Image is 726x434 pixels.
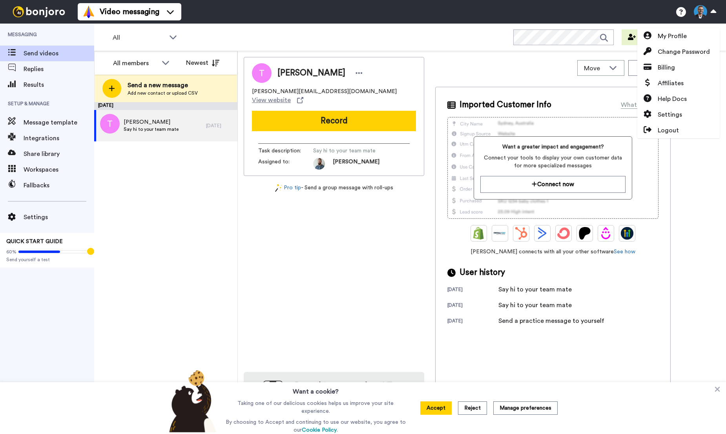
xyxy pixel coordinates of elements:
[557,227,570,240] img: ConvertKit
[293,382,339,396] h3: Want a cookie?
[24,80,94,90] span: Results
[447,248,659,256] span: [PERSON_NAME] connects with all your other software
[124,118,179,126] span: [PERSON_NAME]
[658,31,687,41] span: My Profile
[275,184,301,192] a: Pro tip
[313,158,325,170] img: ACg8ocJrvEgn-241N-YJ7t9mfS3cHG5h7CmSRYUBOFsDMdRVtQ=s96-c
[658,63,675,72] span: Billing
[480,154,625,170] span: Connect your tools to display your own customer data for more specialized messages
[6,256,88,263] span: Send yourself a test
[252,111,416,131] button: Record
[621,227,633,240] img: GoHighLevel
[100,114,120,134] img: t.png
[622,29,660,45] button: Invite
[536,227,549,240] img: ActiveCampaign
[224,399,408,415] p: Taking one of our delicious cookies helps us improve your site experience.
[458,401,487,415] button: Reject
[302,427,337,433] a: Cookie Policy
[493,401,558,415] button: Manage preferences
[515,227,527,240] img: Hubspot
[333,158,379,170] span: [PERSON_NAME]
[658,110,682,119] span: Settings
[313,147,388,155] span: Say hi to your team mate
[6,239,63,244] span: QUICK START GUIDE
[24,212,94,222] span: Settings
[82,5,95,18] img: vm-color.svg
[447,286,498,294] div: [DATE]
[498,316,604,326] div: Send a practice message to yourself
[637,123,720,138] a: Logout
[480,143,625,151] span: Want a greater impact and engagement?
[277,67,345,79] span: [PERSON_NAME]
[24,64,94,74] span: Replies
[206,123,233,129] div: [DATE]
[180,55,225,71] button: Newest
[275,184,282,192] img: magic-wand.svg
[113,33,165,42] span: All
[637,44,720,60] a: Change Password
[100,6,159,17] span: Video messaging
[584,64,605,73] span: Move
[291,380,416,402] h4: Record from your phone! Try our app [DATE]
[224,418,408,434] p: By choosing to Accept and continuing to use our website, you agree to our .
[472,227,485,240] img: Shopify
[252,95,303,105] a: View website
[637,60,720,75] a: Billing
[447,302,498,310] div: [DATE]
[24,181,94,190] span: Fallbacks
[578,227,591,240] img: Patreon
[128,90,198,96] span: Add new contact or upload CSV
[460,99,551,111] span: Imported Customer Info
[658,94,687,104] span: Help Docs
[87,248,94,255] div: Tooltip anchor
[480,176,625,193] button: Connect now
[124,126,179,132] span: Say hi to your team mate
[447,318,498,326] div: [DATE]
[162,370,220,432] img: bear-with-cookie.png
[244,184,424,192] div: - Send a group message with roll-ups
[637,91,720,107] a: Help Docs
[621,100,659,110] div: What is this?
[24,149,94,159] span: Share library
[637,75,720,91] a: Affiliates
[9,6,68,17] img: bj-logo-header-white.svg
[600,227,612,240] img: Drip
[24,49,94,58] span: Send videos
[420,401,452,415] button: Accept
[460,267,505,278] span: User history
[24,118,94,127] span: Message template
[24,165,94,174] span: Workspaces
[614,249,635,255] a: See how
[637,107,720,123] a: Settings
[258,158,313,170] span: Assigned to:
[498,300,572,310] div: Say hi to your team mate
[699,407,718,426] iframe: Intercom live chat
[637,28,720,44] a: My Profile
[94,102,237,110] div: [DATE]
[252,95,291,105] span: View website
[252,88,397,95] span: [PERSON_NAME][EMAIL_ADDRESS][DOMAIN_NAME]
[24,134,94,143] span: Integrations
[258,147,313,155] span: Task description :
[658,126,679,135] span: Logout
[113,59,158,68] div: All members
[628,60,666,76] button: Dismiss
[128,81,198,90] span: Send a new message
[658,79,684,88] span: Affiliates
[252,381,283,423] img: download
[658,47,710,57] span: Change Password
[494,227,506,240] img: Ontraport
[252,63,272,83] img: Image of Tom
[6,249,16,255] span: 60%
[498,285,572,294] div: Say hi to your team mate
